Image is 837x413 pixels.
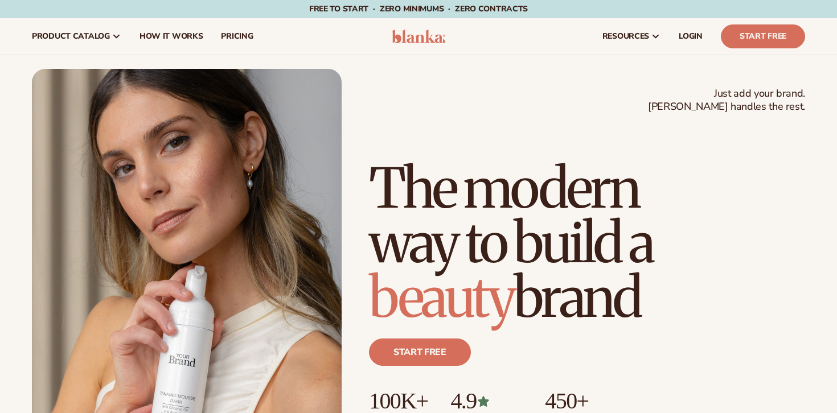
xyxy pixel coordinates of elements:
[23,18,130,55] a: product catalog
[648,87,805,114] span: Just add your brand. [PERSON_NAME] handles the rest.
[139,32,203,41] span: How It Works
[369,161,805,325] h1: The modern way to build a brand
[602,32,649,41] span: resources
[721,24,805,48] a: Start Free
[369,338,471,366] a: Start free
[212,18,262,55] a: pricing
[130,18,212,55] a: How It Works
[392,30,446,43] img: logo
[369,263,514,332] span: beauty
[593,18,670,55] a: resources
[221,32,253,41] span: pricing
[679,32,703,41] span: LOGIN
[309,3,528,14] span: Free to start · ZERO minimums · ZERO contracts
[32,32,110,41] span: product catalog
[670,18,712,55] a: LOGIN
